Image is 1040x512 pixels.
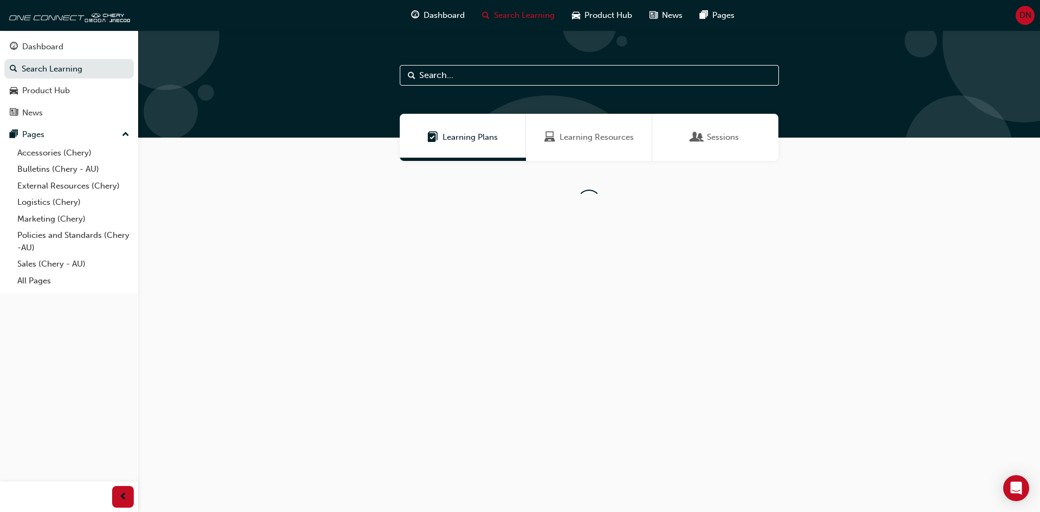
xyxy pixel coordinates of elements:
a: All Pages [13,273,134,289]
div: Product Hub [22,85,70,97]
span: news-icon [649,9,658,22]
span: prev-icon [119,490,127,504]
span: Sessions [707,131,739,144]
a: SessionsSessions [652,114,778,161]
span: Product Hub [584,9,632,22]
button: Pages [4,125,134,145]
span: Dashboard [424,9,465,22]
span: pages-icon [10,130,18,140]
span: Learning Resources [544,131,555,144]
div: Dashboard [22,41,63,53]
button: DN [1016,6,1035,25]
span: Learning Plans [443,131,498,144]
a: Search Learning [4,59,134,79]
a: Sales (Chery - AU) [13,256,134,273]
span: Search [408,69,415,82]
a: Policies and Standards (Chery -AU) [13,227,134,256]
button: DashboardSearch LearningProduct HubNews [4,35,134,125]
a: Product Hub [4,81,134,101]
span: news-icon [10,108,18,118]
input: Search... [400,65,779,86]
img: oneconnect [5,4,130,26]
span: Sessions [692,131,703,144]
span: Pages [712,9,734,22]
a: car-iconProduct Hub [563,4,641,27]
span: News [662,9,682,22]
a: Learning PlansLearning Plans [400,114,526,161]
span: up-icon [122,128,129,142]
div: Open Intercom Messenger [1003,475,1029,501]
span: guage-icon [411,9,419,22]
a: Dashboard [4,37,134,57]
span: DN [1019,9,1031,22]
a: search-iconSearch Learning [473,4,563,27]
a: Marketing (Chery) [13,211,134,228]
div: News [22,107,43,119]
span: car-icon [10,86,18,96]
span: Learning Resources [560,131,634,144]
span: guage-icon [10,42,18,52]
span: pages-icon [700,9,708,22]
span: car-icon [572,9,580,22]
a: pages-iconPages [691,4,743,27]
span: search-icon [482,9,490,22]
span: Learning Plans [427,131,438,144]
a: External Resources (Chery) [13,178,134,195]
a: News [4,103,134,123]
a: Accessories (Chery) [13,145,134,161]
span: Search Learning [494,9,555,22]
a: Logistics (Chery) [13,194,134,211]
a: Learning ResourcesLearning Resources [526,114,652,161]
span: search-icon [10,64,17,74]
a: news-iconNews [641,4,691,27]
a: guage-iconDashboard [402,4,473,27]
a: Bulletins (Chery - AU) [13,161,134,178]
div: Pages [22,128,44,141]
